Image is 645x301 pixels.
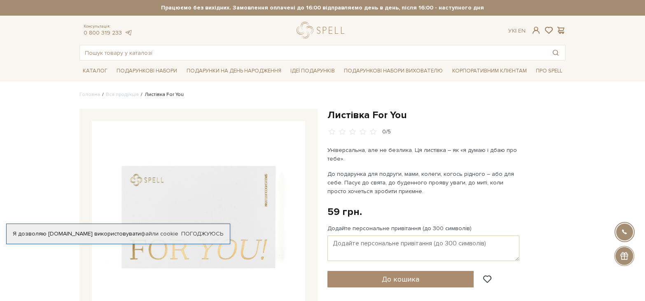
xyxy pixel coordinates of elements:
li: Листівка For You [139,91,184,98]
a: файли cookie [141,230,178,237]
a: Погоджуюсь [181,230,223,238]
a: logo [297,22,348,39]
button: До кошика [327,271,474,287]
a: En [518,27,526,34]
span: Консультація: [84,24,132,29]
div: Я дозволяю [DOMAIN_NAME] використовувати [7,230,230,238]
a: Подарункові набори [113,65,180,77]
p: Універсальна, але не безлика. Ця листівка – як «я думаю і дбаю про тебе». [327,146,521,163]
span: | [515,27,516,34]
a: Про Spell [533,65,566,77]
a: telegram [124,29,132,36]
a: Подарункові набори вихователю [341,64,446,78]
h1: Листівка For You [327,109,566,121]
a: 0 800 319 233 [84,29,122,36]
strong: Працюємо без вихідних. Замовлення оплачені до 16:00 відправляємо день в день, після 16:00 - насту... [79,4,566,12]
a: Каталог [79,65,111,77]
p: До подарунка для подруги, мами, колеги, когось рідного – або для себе. Пасує до свята, до буденно... [327,170,521,196]
div: Ук [508,27,526,35]
label: Додайте персональне привітання (до 300 символів) [327,225,472,232]
button: Пошук товару у каталозі [546,45,565,60]
a: Ідеї подарунків [287,65,338,77]
div: 0/5 [382,128,391,136]
a: Подарунки на День народження [183,65,285,77]
span: До кошика [382,275,419,284]
input: Пошук товару у каталозі [80,45,546,60]
a: Корпоративним клієнтам [449,64,530,78]
div: 59 грн. [327,205,362,218]
a: Головна [79,91,100,98]
a: Вся продукція [106,91,139,98]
